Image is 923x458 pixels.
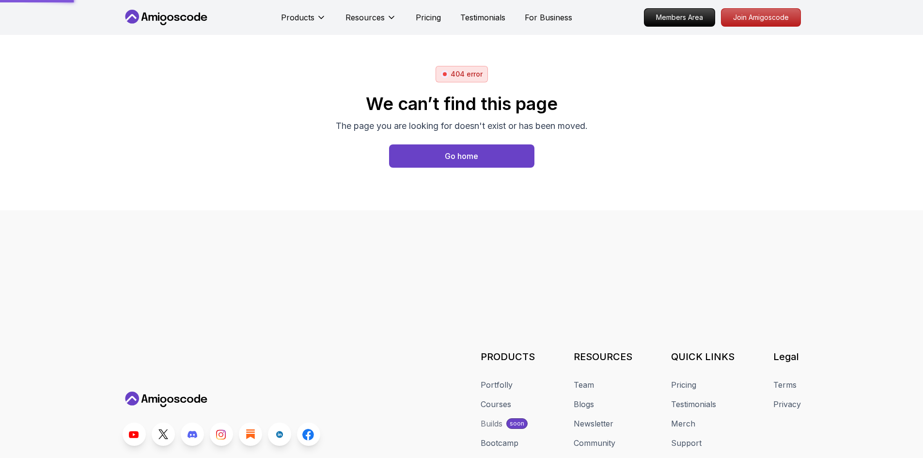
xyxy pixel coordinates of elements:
[773,350,801,363] h3: Legal
[210,423,233,446] a: Instagram link
[451,69,483,79] p: 404 error
[336,119,588,133] p: The page you are looking for doesn't exist or has been moved.
[574,437,615,449] a: Community
[123,423,146,446] a: Youtube link
[336,94,588,113] h2: We can’t find this page
[644,8,715,27] a: Members Area
[574,398,594,410] a: Blogs
[481,437,518,449] a: Bootcamp
[268,423,291,446] a: LinkedIn link
[481,350,535,363] h3: PRODUCTS
[345,12,385,23] p: Resources
[281,12,314,23] p: Products
[773,379,797,391] a: Terms
[671,398,716,410] a: Testimonials
[671,418,695,429] a: Merch
[721,8,801,27] a: Join Amigoscode
[445,150,478,162] div: Go home
[481,418,502,429] div: Builds
[416,12,441,23] a: Pricing
[389,144,534,168] button: Go home
[671,379,696,391] a: Pricing
[671,437,702,449] a: Support
[297,423,320,446] a: Facebook link
[152,423,175,446] a: Twitter link
[644,9,715,26] p: Members Area
[345,12,396,31] button: Resources
[574,350,632,363] h3: RESOURCES
[460,12,505,23] a: Testimonials
[574,418,613,429] a: Newsletter
[574,379,594,391] a: Team
[281,12,326,31] button: Products
[239,423,262,446] a: Blog link
[389,144,534,168] a: Home page
[671,350,735,363] h3: QUICK LINKS
[525,12,572,23] a: For Business
[721,9,800,26] p: Join Amigoscode
[481,379,513,391] a: Portfolly
[773,398,801,410] a: Privacy
[510,420,524,427] p: soon
[181,423,204,446] a: Discord link
[481,398,511,410] a: Courses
